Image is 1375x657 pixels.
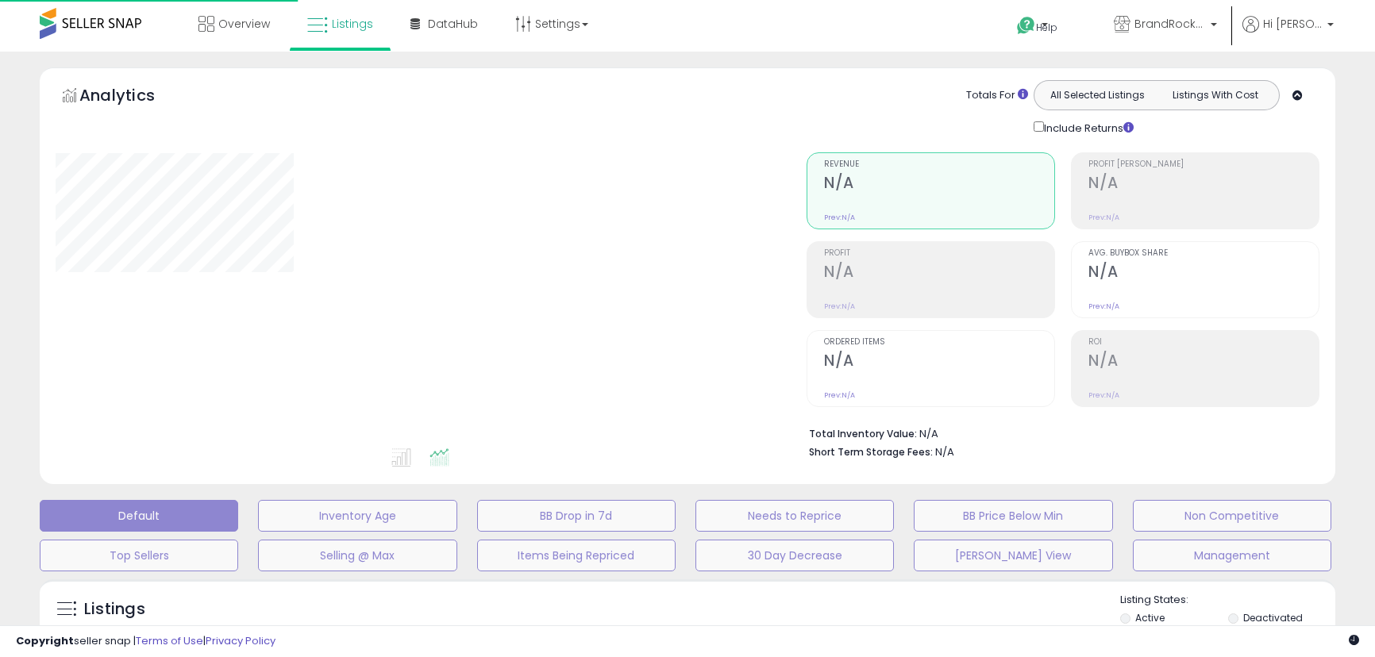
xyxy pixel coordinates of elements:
[477,500,676,532] button: BB Drop in 7d
[966,88,1028,103] div: Totals For
[1242,16,1334,52] a: Hi [PERSON_NAME]
[477,540,676,571] button: Items Being Repriced
[40,500,238,532] button: Default
[1022,118,1153,136] div: Include Returns
[914,540,1112,571] button: [PERSON_NAME] View
[1088,302,1119,311] small: Prev: N/A
[1133,500,1331,532] button: Non Competitive
[16,634,275,649] div: seller snap | |
[258,540,456,571] button: Selling @ Max
[218,16,270,32] span: Overview
[824,160,1054,169] span: Revenue
[824,249,1054,258] span: Profit
[1263,16,1323,32] span: Hi [PERSON_NAME]
[824,302,855,311] small: Prev: N/A
[40,540,238,571] button: Top Sellers
[1016,16,1036,36] i: Get Help
[1088,390,1119,400] small: Prev: N/A
[1134,16,1206,32] span: BrandRocket
[824,338,1054,347] span: Ordered Items
[824,390,855,400] small: Prev: N/A
[824,263,1054,284] h2: N/A
[258,500,456,532] button: Inventory Age
[16,633,74,648] strong: Copyright
[1088,160,1319,169] span: Profit [PERSON_NAME]
[79,84,186,110] h5: Analytics
[1088,213,1119,222] small: Prev: N/A
[1088,338,1319,347] span: ROI
[1036,21,1057,34] span: Help
[809,427,917,440] b: Total Inventory Value:
[1004,4,1088,52] a: Help
[695,540,894,571] button: 30 Day Decrease
[824,352,1054,373] h2: N/A
[824,213,855,222] small: Prev: N/A
[1088,174,1319,195] h2: N/A
[824,174,1054,195] h2: N/A
[1088,263,1319,284] h2: N/A
[332,16,373,32] span: Listings
[1088,249,1319,258] span: Avg. Buybox Share
[1156,85,1274,106] button: Listings With Cost
[809,445,933,459] b: Short Term Storage Fees:
[809,423,1308,442] li: N/A
[695,500,894,532] button: Needs to Reprice
[914,500,1112,532] button: BB Price Below Min
[428,16,478,32] span: DataHub
[1133,540,1331,571] button: Management
[935,444,954,459] span: N/A
[1038,85,1157,106] button: All Selected Listings
[1088,352,1319,373] h2: N/A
